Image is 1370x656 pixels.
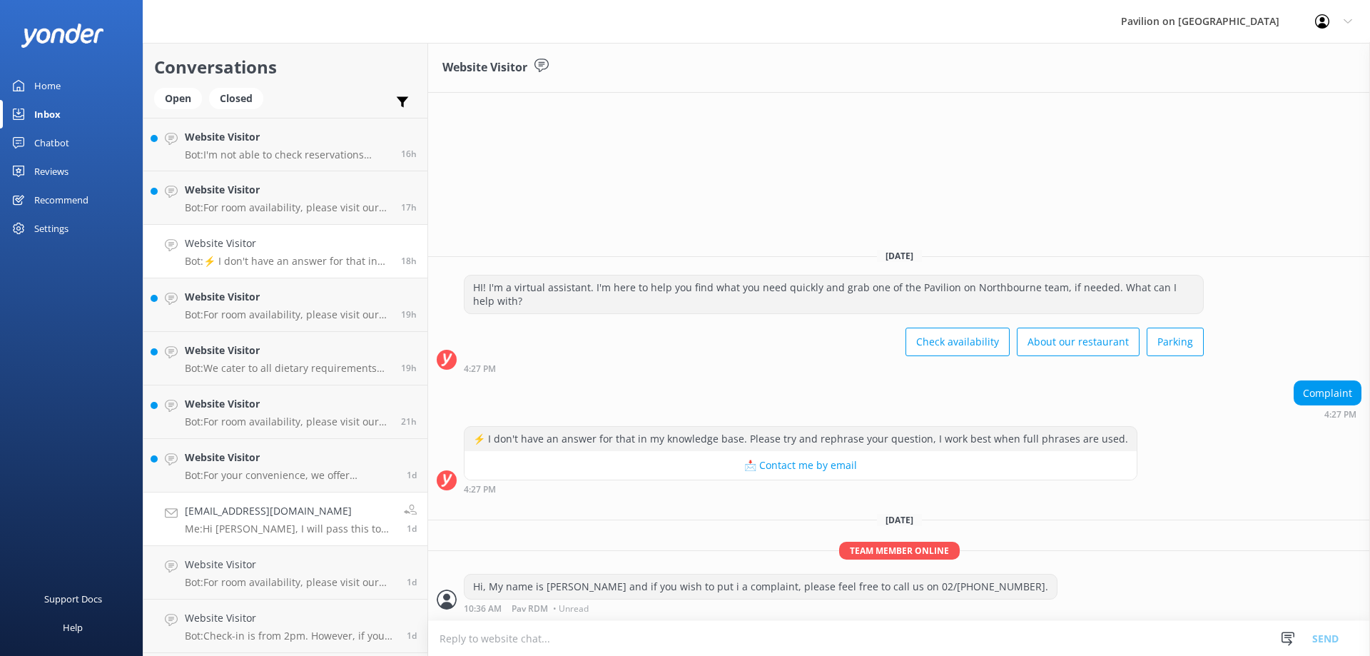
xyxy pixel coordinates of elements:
a: Website VisitorBot:⚡ I don't have an answer for that in my knowledge base. Please try and rephras... [143,225,427,278]
p: Bot: For your convenience, we offer complimentary onsite un-covered parking. It includes space fo... [185,469,396,482]
div: Open [154,88,202,109]
a: Website VisitorBot:Check-in is from 2pm. However, if you arrive earlier and a room is available, ... [143,600,427,653]
h4: Website Visitor [185,236,390,251]
h3: Website Visitor [442,59,527,77]
span: Team member online [839,542,960,560]
h4: Website Visitor [185,182,390,198]
h4: Website Visitor [185,450,396,465]
p: Bot: We cater to all dietary requirements on our menu, including gluten-free options. You can vie... [185,362,390,375]
div: ⚡ I don't have an answer for that in my knowledge base. Please try and rephrase your question, I ... [465,427,1137,451]
p: Bot: I'm not able to check reservations directly. Please call us within [GEOGRAPHIC_DATA] on 02 6... [185,148,390,161]
h4: Website Visitor [185,129,390,145]
span: 04:27pm 10-Aug-2025 (UTC +10:00) Australia/Sydney [401,255,417,267]
div: Help [63,613,83,642]
strong: 4:27 PM [464,365,496,373]
button: Parking [1147,328,1204,356]
strong: 10:36 AM [464,605,502,613]
strong: 4:27 PM [1324,410,1356,419]
div: 04:27pm 10-Aug-2025 (UTC +10:00) Australia/Sydney [464,484,1137,494]
span: 03:01pm 10-Aug-2025 (UTC +10:00) Australia/Sydney [401,308,417,321]
span: Pav RDM [512,605,548,613]
div: Recommend [34,186,88,214]
h4: [EMAIL_ADDRESS][DOMAIN_NAME] [185,503,393,519]
p: Bot: For room availability, please visit our website at [URL][DOMAIN_NAME]. [185,201,390,214]
p: Bot: Check-in is from 2pm. However, if you arrive earlier and a room is available, we will check ... [185,630,396,642]
div: Home [34,71,61,100]
h4: Website Visitor [185,289,390,305]
h4: Website Visitor [185,396,390,412]
h4: Website Visitor [185,557,396,572]
p: Bot: For room availability, please visit our website: [URL][DOMAIN_NAME]. [185,308,390,321]
a: Website VisitorBot:For room availability, please visit our website at [URL][DOMAIN_NAME].17h [143,171,427,225]
strong: 4:27 PM [464,485,496,494]
div: Support Docs [44,585,102,613]
div: Reviews [34,157,68,186]
h4: Website Visitor [185,343,390,358]
button: Check availability [905,328,1010,356]
div: Settings [34,214,68,243]
a: Open [154,90,209,106]
div: Inbox [34,100,61,128]
button: About our restaurant [1017,328,1140,356]
h2: Conversations [154,54,417,81]
a: Website VisitorBot:For room availability, please visit our website at [URL][DOMAIN_NAME].1d [143,546,427,600]
span: 06:15pm 10-Aug-2025 (UTC +10:00) Australia/Sydney [401,148,417,160]
div: Chatbot [34,128,69,157]
span: 01:15pm 10-Aug-2025 (UTC +10:00) Australia/Sydney [401,415,417,428]
span: 02:38pm 10-Aug-2025 (UTC +10:00) Australia/Sydney [401,362,417,374]
div: 10:36am 11-Aug-2025 (UTC +10:00) Australia/Sydney [464,603,1057,613]
div: HI! I'm a virtual assistant. I'm here to help you find what you need quickly and grab one of the ... [465,276,1203,313]
span: 02:12pm 09-Aug-2025 (UTC +10:00) Australia/Sydney [407,576,417,588]
div: 04:27pm 10-Aug-2025 (UTC +10:00) Australia/Sydney [464,363,1204,373]
p: Bot: For room availability, please visit our website at [URL][DOMAIN_NAME]. [185,576,396,589]
a: Website VisitorBot:We cater to all dietary requirements on our menu, including gluten-free option... [143,332,427,385]
a: Website VisitorBot:I'm not able to check reservations directly. Please call us within [GEOGRAPHIC... [143,118,427,171]
p: Me: Hi [PERSON_NAME], I will pass this to our events team and get them to contact you ASAP, they ... [185,523,393,535]
span: • Unread [553,605,589,613]
div: Complaint [1294,381,1361,405]
div: 04:27pm 10-Aug-2025 (UTC +10:00) Australia/Sydney [1294,409,1361,419]
p: Bot: ⚡ I don't have an answer for that in my knowledge base. Please try and rephrase your questio... [185,255,390,268]
a: Website VisitorBot:For room availability, please visit our website at [URL][DOMAIN_NAME].21h [143,385,427,439]
span: 04:54pm 10-Aug-2025 (UTC +10:00) Australia/Sydney [401,201,417,213]
span: 03:28pm 09-Aug-2025 (UTC +10:00) Australia/Sydney [407,523,417,535]
a: [EMAIL_ADDRESS][DOMAIN_NAME]Me:Hi [PERSON_NAME], I will pass this to our events team and get them... [143,493,427,546]
div: Hi, My name is [PERSON_NAME] and if you wish to put i a complaint, please feel free to call us on... [465,575,1057,599]
img: yonder-white-logo.png [21,24,103,47]
span: 01:38pm 09-Aug-2025 (UTC +10:00) Australia/Sydney [407,630,417,642]
div: Closed [209,88,263,109]
button: 📩 Contact me by email [465,451,1137,480]
a: Website VisitorBot:For your convenience, we offer complimentary onsite un-covered parking. It inc... [143,439,427,493]
span: [DATE] [877,514,922,526]
span: 09:36am 10-Aug-2025 (UTC +10:00) Australia/Sydney [407,469,417,481]
p: Bot: For room availability, please visit our website at [URL][DOMAIN_NAME]. [185,415,390,428]
a: Closed [209,90,270,106]
span: [DATE] [877,250,922,262]
a: Website VisitorBot:For room availability, please visit our website: [URL][DOMAIN_NAME].19h [143,278,427,332]
h4: Website Visitor [185,610,396,626]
